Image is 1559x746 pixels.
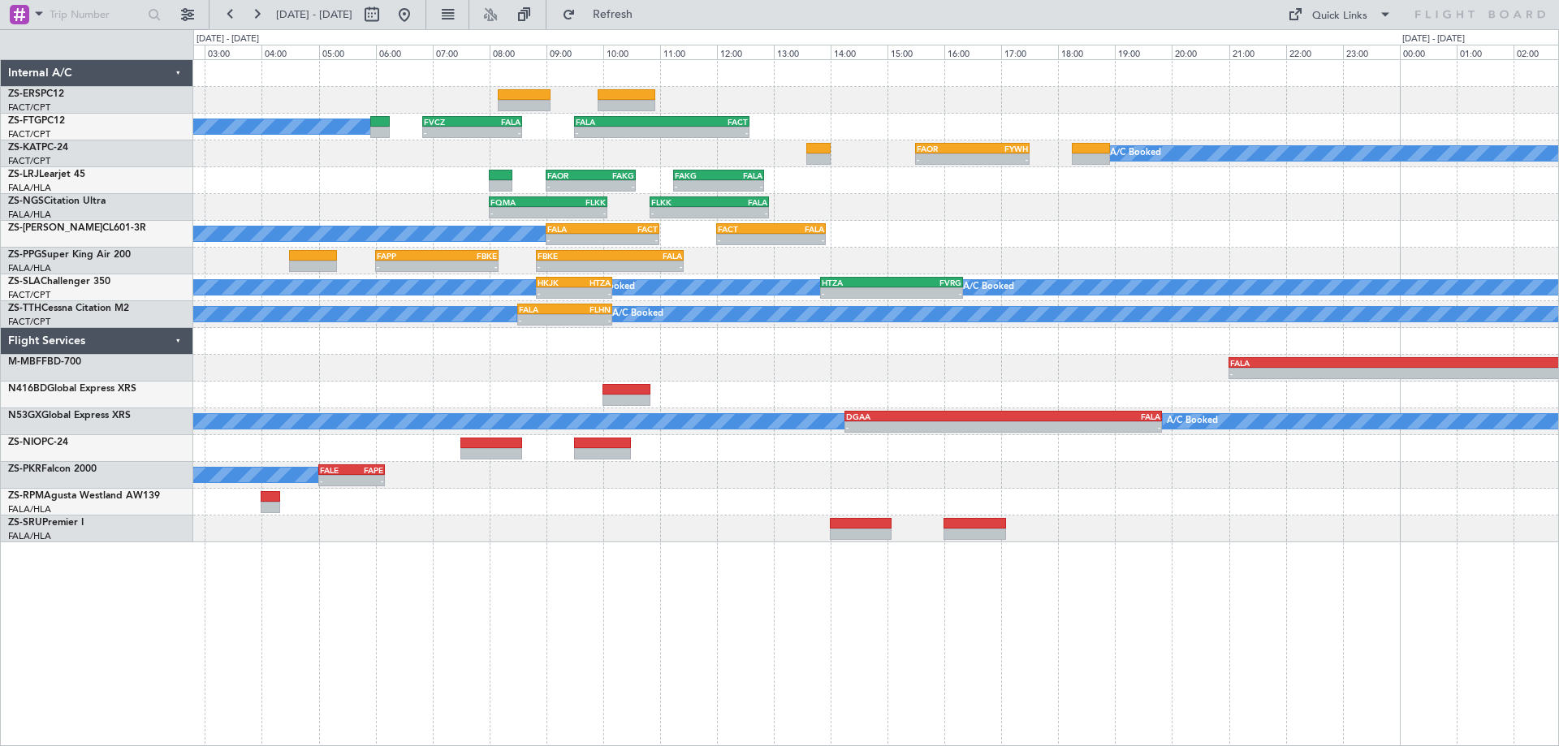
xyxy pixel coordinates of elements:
span: ZS-TTH [8,304,41,313]
div: - [590,181,634,191]
a: ZS-NGSCitation Ultra [8,196,106,206]
span: ZS-NGS [8,196,44,206]
span: N416BD [8,384,47,394]
span: ZS-PKR [8,464,41,474]
div: FALA [472,117,520,127]
div: - [1230,369,1520,378]
div: - [662,127,748,137]
div: 13:00 [774,45,831,59]
a: FALA/HLA [8,503,51,515]
div: - [377,261,437,271]
div: - [574,288,611,298]
div: FALA [519,304,565,314]
div: FALE [320,465,352,475]
div: - [437,261,497,271]
div: FALA [610,251,682,261]
div: 00:00 [1400,45,1457,59]
span: ZS-FTG [8,116,41,126]
div: 20:00 [1172,45,1229,59]
div: - [538,261,610,271]
div: FQMA [490,197,548,207]
a: ZS-[PERSON_NAME]CL601-3R [8,223,146,233]
div: FAOR [547,170,591,180]
a: FACT/CPT [8,155,50,167]
a: ZS-FTGPC12 [8,116,65,126]
div: 01:00 [1457,45,1514,59]
a: FACT/CPT [8,128,50,140]
div: - [675,181,719,191]
div: FAOR [917,144,972,153]
span: ZS-SRU [8,518,42,528]
div: 16:00 [944,45,1001,59]
a: FALA/HLA [8,182,51,194]
div: - [519,315,565,325]
div: FALA [547,224,602,234]
div: - [490,208,548,218]
div: - [718,235,771,244]
div: FACT [718,224,771,234]
a: ZS-RPMAgusta Westland AW139 [8,491,160,501]
div: - [771,235,823,244]
div: - [424,127,473,137]
div: - [320,476,352,485]
div: A/C Booked [963,275,1014,300]
div: 06:00 [376,45,433,59]
span: ZS-ERS [8,89,41,99]
div: - [610,261,682,271]
div: FLKK [651,197,709,207]
a: N416BDGlobal Express XRS [8,384,136,394]
span: ZS-NIO [8,438,41,447]
div: FALA [1003,412,1160,421]
span: [DATE] - [DATE] [276,7,352,22]
div: - [472,127,520,137]
div: HKJK [538,278,574,287]
div: 22:00 [1286,45,1343,59]
a: FACT/CPT [8,316,50,328]
div: 17:00 [1001,45,1058,59]
div: A/C Booked [1167,409,1218,433]
div: 05:00 [319,45,376,59]
div: - [1003,422,1160,432]
div: 11:00 [660,45,717,59]
div: FALA [576,117,662,127]
a: FALA/HLA [8,262,51,274]
div: - [547,181,591,191]
div: FALA [719,170,762,180]
div: [DATE] - [DATE] [1402,32,1465,46]
span: ZS-PPG [8,250,41,260]
a: FALA/HLA [8,209,51,221]
div: - [846,422,1004,432]
div: A/C Booked [612,302,663,326]
div: DGAA [846,412,1004,421]
div: 09:00 [546,45,603,59]
a: N53GXGlobal Express XRS [8,411,131,420]
div: - [538,288,574,298]
div: - [352,476,383,485]
div: - [917,154,972,164]
div: FVRG [892,278,961,287]
div: FYWH [972,144,1027,153]
span: N53GX [8,411,41,420]
div: FLHN [564,304,611,314]
a: ZS-SLAChallenger 350 [8,277,110,287]
span: M-MBFF [8,357,47,367]
a: FACT/CPT [8,101,50,114]
div: HTZA [574,278,611,287]
a: ZS-SRUPremier I [8,518,84,528]
div: FVCZ [424,117,473,127]
span: Refresh [579,9,647,20]
div: 10:00 [603,45,660,59]
div: A/C Booked [1110,141,1161,166]
div: FBKE [437,251,497,261]
a: FACT/CPT [8,289,50,301]
div: 18:00 [1058,45,1115,59]
div: - [576,127,662,137]
div: 15:00 [887,45,944,59]
div: 21:00 [1229,45,1286,59]
a: ZS-ERSPC12 [8,89,64,99]
div: - [892,288,961,298]
div: FBKE [538,251,610,261]
span: ZS-LRJ [8,170,39,179]
a: ZS-KATPC-24 [8,143,68,153]
div: 12:00 [717,45,774,59]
